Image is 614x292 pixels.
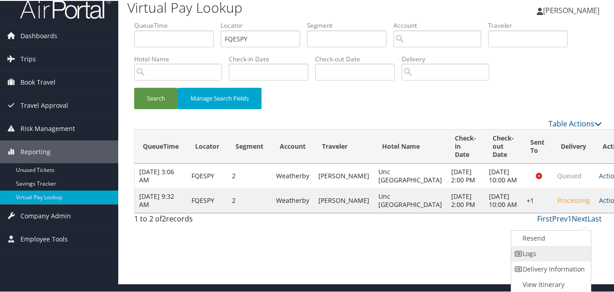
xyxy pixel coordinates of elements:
[221,20,307,29] label: Locator
[568,213,572,223] a: 1
[447,187,484,212] td: [DATE] 2:00 PM
[307,20,393,29] label: Segment
[549,118,602,128] a: Table Actions
[187,129,227,163] th: Locator: activate to sort column ascending
[135,129,187,163] th: QueueTime: activate to sort column descending
[272,129,314,163] th: Account: activate to sort column ascending
[447,163,484,187] td: [DATE] 2:00 PM
[227,163,272,187] td: 2
[511,245,589,261] a: Logs
[187,187,227,212] td: FQESPY
[572,213,588,223] a: Next
[162,213,166,223] span: 2
[134,87,178,108] button: Search
[522,187,553,212] td: +1
[135,187,187,212] td: [DATE] 9:32 AM
[588,213,602,223] a: Last
[374,163,447,187] td: Unc [GEOGRAPHIC_DATA]
[20,140,50,162] span: Reporting
[20,93,68,116] span: Travel Approval
[374,187,447,212] td: Unc [GEOGRAPHIC_DATA]
[135,163,187,187] td: [DATE] 3:06 AM
[393,20,488,29] label: Account
[134,20,221,29] label: QueueTime
[227,129,272,163] th: Segment: activate to sort column ascending
[447,129,484,163] th: Check-in Date: activate to sort column ascending
[511,276,589,292] a: View Itinerary
[229,54,315,63] label: Check-in Date
[134,212,241,228] div: 1 to 2 of records
[314,163,374,187] td: [PERSON_NAME]
[484,187,522,212] td: [DATE] 10:00 AM
[484,163,522,187] td: [DATE] 10:00 AM
[543,5,599,15] span: [PERSON_NAME]
[557,171,582,179] span: Queued
[522,129,553,163] th: Sent To: activate to sort column ascending
[484,129,522,163] th: Check-out Date: activate to sort column ascending
[314,129,374,163] th: Traveler: activate to sort column ascending
[178,87,262,108] button: Manage Search Fields
[557,195,590,204] span: Processing
[134,54,229,63] label: Hotel Name
[20,47,36,70] span: Trips
[537,213,552,223] a: First
[511,230,589,245] a: Resend
[20,24,57,46] span: Dashboards
[187,163,227,187] td: FQESPY
[402,54,496,63] label: Delivery
[314,187,374,212] td: [PERSON_NAME]
[20,116,75,139] span: Risk Management
[272,163,314,187] td: Weatherby
[315,54,402,63] label: Check-out Date
[20,204,71,227] span: Company Admin
[488,20,574,29] label: Traveler
[511,261,589,276] a: Delivery Information
[552,213,568,223] a: Prev
[272,187,314,212] td: Weatherby
[20,227,68,250] span: Employee Tools
[374,129,447,163] th: Hotel Name: activate to sort column ascending
[553,129,594,163] th: Delivery: activate to sort column ascending
[20,70,55,93] span: Book Travel
[227,187,272,212] td: 2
